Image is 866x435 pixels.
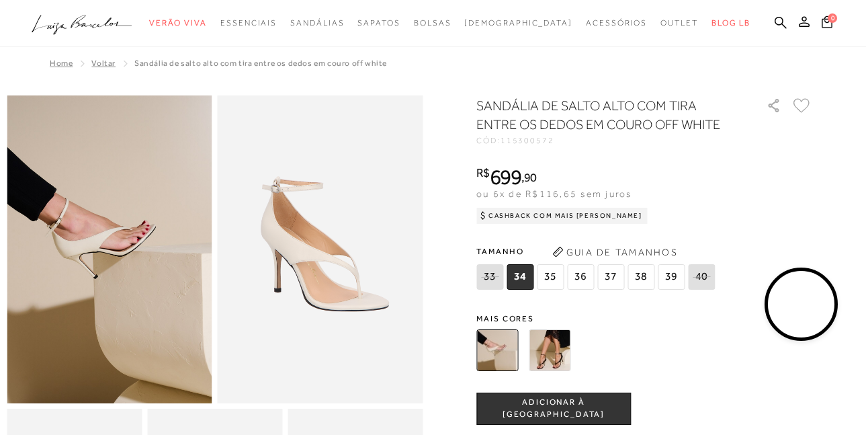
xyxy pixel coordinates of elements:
[597,264,624,290] span: 37
[711,11,750,36] a: BLOG LB
[501,136,554,145] span: 115300572
[537,264,564,290] span: 35
[476,393,631,425] button: ADICIONAR À [GEOGRAPHIC_DATA]
[464,18,572,28] span: [DEMOGRAPHIC_DATA]
[290,11,344,36] a: noSubCategoriesText
[220,11,277,36] a: noSubCategoriesText
[218,95,423,403] img: image
[476,329,518,371] img: SANDÁLIA DE SALTO ALTO COM TIRA ENTRE OS DEDOS EM COURO OFF WHITE
[586,18,647,28] span: Acessórios
[50,58,73,68] a: Home
[149,11,207,36] a: noSubCategoriesText
[290,18,344,28] span: Sandálias
[477,397,630,420] span: ADICIONAR À [GEOGRAPHIC_DATA]
[660,18,698,28] span: Outlet
[476,315,812,323] span: Mais cores
[476,136,745,145] div: CÓD:
[548,241,682,263] button: Guia de Tamanhos
[658,264,685,290] span: 39
[529,329,570,371] img: SANDÁLIA DE SALTO ALTO COM TIRA ENTRE OS DEDOS EM COURO PRETO
[507,264,533,290] span: 34
[711,18,750,28] span: BLOG LB
[476,96,728,134] h1: SANDÁLIA DE SALTO ALTO COM TIRA ENTRE OS DEDOS EM COURO OFF WHITE
[688,264,715,290] span: 40
[476,208,648,224] div: Cashback com Mais [PERSON_NAME]
[660,11,698,36] a: noSubCategoriesText
[134,58,387,68] span: SANDÁLIA DE SALTO ALTO COM TIRA ENTRE OS DEDOS EM COURO OFF WHITE
[464,11,572,36] a: noSubCategoriesText
[357,11,400,36] a: noSubCategoriesText
[521,171,537,184] i: ,
[357,18,400,28] span: Sapatos
[818,15,836,33] button: 0
[828,13,837,23] span: 0
[7,95,212,403] img: image
[149,18,207,28] span: Verão Viva
[627,264,654,290] span: 38
[414,11,451,36] a: noSubCategoriesText
[490,165,521,189] span: 699
[476,264,503,290] span: 33
[476,188,632,199] span: ou 6x de R$116,65 sem juros
[220,18,277,28] span: Essenciais
[524,170,537,184] span: 90
[476,241,718,262] span: Tamanho
[414,18,451,28] span: Bolsas
[476,167,490,179] i: R$
[91,58,116,68] a: Voltar
[567,264,594,290] span: 36
[586,11,647,36] a: noSubCategoriesText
